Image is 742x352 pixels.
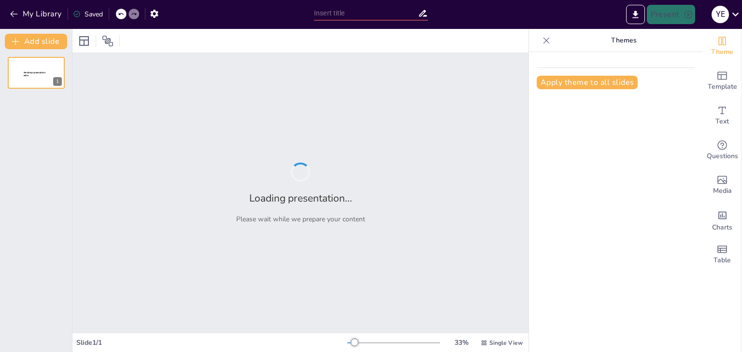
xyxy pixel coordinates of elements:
div: Y E [712,6,729,23]
button: Export to PowerPoint [626,5,645,24]
span: Charts [712,222,732,233]
div: Layout [76,33,92,49]
span: Theme [711,47,733,57]
span: Questions [707,151,738,162]
div: 33 % [450,338,473,347]
div: Add text boxes [703,98,742,133]
span: Template [708,81,737,92]
div: Add a table [703,237,742,272]
div: Add ready made slides [703,64,742,98]
div: Get real-time input from your audience [703,133,742,168]
button: Y E [712,5,729,24]
input: Insert title [314,6,418,20]
button: Present [647,5,695,24]
h2: Loading presentation... [249,191,352,205]
div: Change the overall theme [703,29,742,64]
p: Please wait while we prepare your content [236,215,365,224]
p: Themes [554,29,693,52]
span: Text [715,116,729,127]
div: Add charts and graphs [703,203,742,237]
button: Add slide [5,34,67,49]
span: Media [713,186,732,196]
div: Saved [73,10,103,19]
div: 1 [8,57,65,89]
div: Add images, graphics, shapes or video [703,168,742,203]
span: Table [713,255,731,266]
span: Sendsteps presentation editor [24,71,45,77]
span: Single View [489,339,523,347]
span: Position [102,35,114,47]
button: Apply theme to all slides [537,76,638,89]
button: My Library [7,6,66,22]
div: Slide 1 / 1 [76,338,347,347]
div: 1 [53,77,62,86]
